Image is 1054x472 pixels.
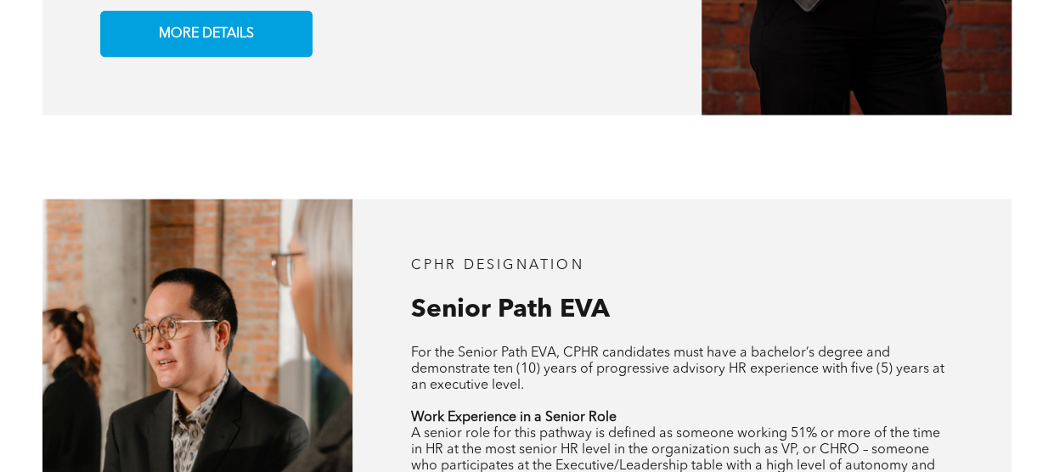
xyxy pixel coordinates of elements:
span: MORE DETAILS [153,18,260,51]
a: MORE DETAILS [100,11,313,58]
span: CPHR DESIGNATION [410,259,583,273]
span: Senior Path EVA [410,297,609,323]
span: For the Senior Path EVA, CPHR candidates must have a bachelor’s degree and demonstrate ten (10) y... [410,346,944,392]
strong: Work Experience in a Senior Role [410,411,616,424]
